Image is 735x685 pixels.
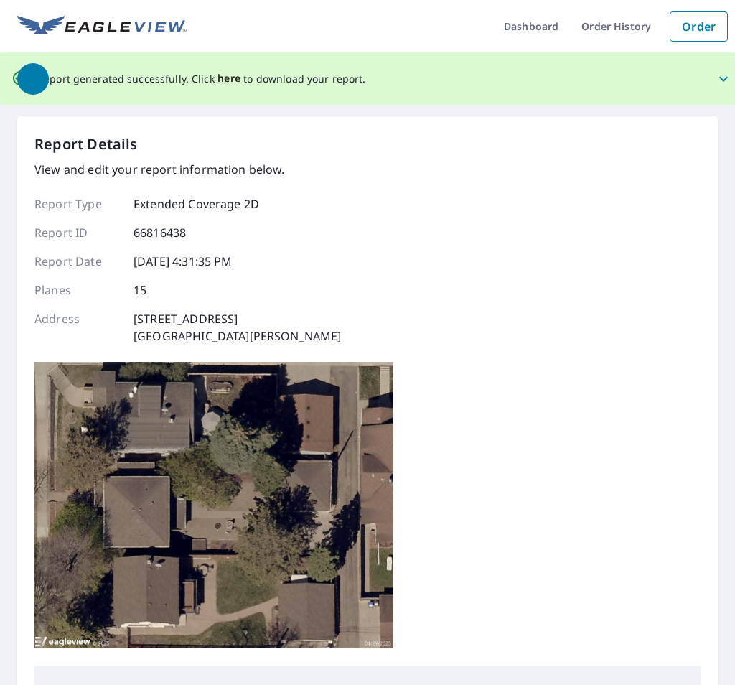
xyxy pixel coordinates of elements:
[134,253,233,270] p: [DATE] 4:31:35 PM
[34,161,342,178] p: View and edit your report information below.
[34,195,121,213] p: Report Type
[670,11,728,42] a: Order
[34,134,138,155] p: Report Details
[134,310,342,345] p: [STREET_ADDRESS] [GEOGRAPHIC_DATA][PERSON_NAME]
[17,16,187,37] img: EV Logo
[34,310,121,345] p: Address
[34,362,393,649] img: Top image
[134,224,186,241] p: 66816438
[134,281,146,299] p: 15
[34,281,121,299] p: Planes
[134,195,259,213] p: Extended Coverage 2D
[34,253,121,270] p: Report Date
[34,224,121,241] p: Report ID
